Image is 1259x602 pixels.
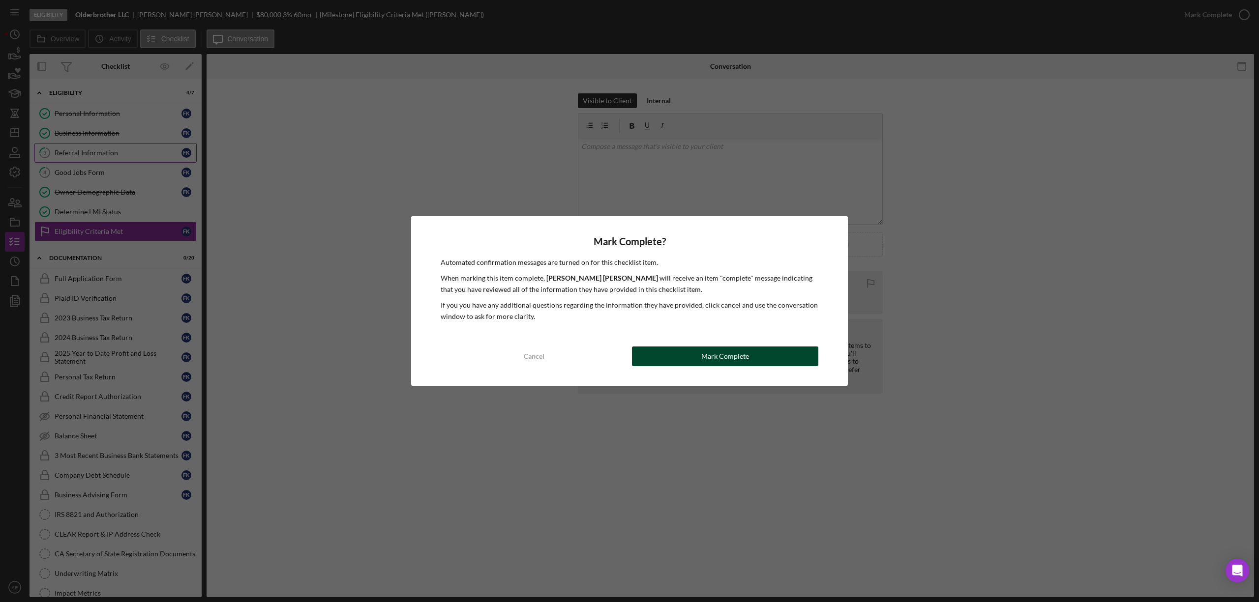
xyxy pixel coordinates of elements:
[632,346,818,366] button: Mark Complete
[546,274,658,282] b: [PERSON_NAME] [PERSON_NAME]
[524,346,544,366] div: Cancel
[441,346,627,366] button: Cancel
[441,300,818,322] p: If you you have any additional questions regarding the information they have provided, click canc...
[441,257,818,268] p: Automated confirmation messages are turned on for this checklist item.
[701,346,749,366] div: Mark Complete
[1226,559,1249,582] div: Open Intercom Messenger
[441,273,818,295] p: When marking this item complete, will receive an item "complete" message indicating that you have...
[441,236,818,247] h4: Mark Complete?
